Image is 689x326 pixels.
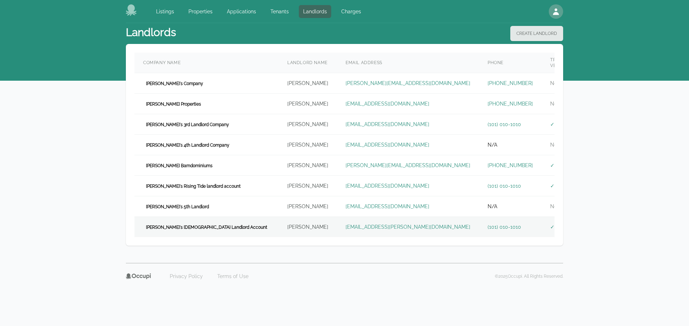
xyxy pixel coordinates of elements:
td: [PERSON_NAME] [279,217,337,237]
a: Privacy Policy [165,271,207,282]
button: Create Landlord [510,26,563,41]
span: [PERSON_NAME]'s 4th Landlord Company [143,142,232,149]
a: Listings [152,5,178,18]
a: [PHONE_NUMBER] [488,101,533,107]
span: ✓ Verified [550,183,574,189]
th: Landlord Name [279,53,337,73]
a: Charges [337,5,365,18]
span: ✓ Verified [550,162,574,168]
a: [EMAIL_ADDRESS][DOMAIN_NAME] [346,121,429,127]
span: [PERSON_NAME]'s [DEMOGRAPHIC_DATA] Landlord Account [143,224,270,231]
span: Not Verified [550,80,578,86]
p: © 2025 Occupi. All Rights Reserved. [495,273,563,279]
td: N/A [479,135,542,155]
a: Applications [223,5,260,18]
span: Not Verified [550,204,578,209]
th: Phone [479,53,542,73]
span: Not Verified [550,142,578,148]
a: (101) 010-1010 [488,183,521,189]
span: [PERSON_NAME] Barndominiums [143,162,215,169]
td: [PERSON_NAME] [279,135,337,155]
span: [PERSON_NAME]'s Rising Tide landlord account [143,183,243,190]
span: [PERSON_NAME] Properties [143,101,204,108]
a: [PERSON_NAME][EMAIL_ADDRESS][DOMAIN_NAME] [346,162,470,168]
a: Properties [184,5,217,18]
span: Not Verified [550,101,578,107]
a: Tenants [266,5,293,18]
a: [EMAIL_ADDRESS][PERSON_NAME][DOMAIN_NAME] [346,224,470,230]
a: Landlords [299,5,331,18]
a: [PERSON_NAME][EMAIL_ADDRESS][DOMAIN_NAME] [346,80,470,86]
td: [PERSON_NAME] [279,114,337,135]
span: [PERSON_NAME]'s 5th Landlord [143,203,212,210]
td: [PERSON_NAME] [279,73,337,94]
a: (101) 010-1010 [488,121,521,127]
a: [EMAIL_ADDRESS][DOMAIN_NAME] [346,101,429,107]
a: [PHONE_NUMBER] [488,80,533,86]
a: Terms of Use [213,271,253,282]
th: TransUnion Verified [542,53,589,73]
td: [PERSON_NAME] [279,196,337,217]
td: N/A [479,196,542,217]
span: [PERSON_NAME]'s 3rd Landlord Company [143,121,232,128]
th: Email Address [337,53,479,73]
td: [PERSON_NAME] [279,94,337,114]
h1: Landlords [126,26,176,41]
span: ✓ Verified [550,121,574,127]
a: [EMAIL_ADDRESS][DOMAIN_NAME] [346,142,429,148]
a: [PHONE_NUMBER] [488,162,533,168]
a: (101) 010-1010 [488,224,521,230]
a: [EMAIL_ADDRESS][DOMAIN_NAME] [346,204,429,209]
a: [EMAIL_ADDRESS][DOMAIN_NAME] [346,183,429,189]
td: [PERSON_NAME] [279,176,337,196]
td: [PERSON_NAME] [279,155,337,176]
span: ✓ Verified [550,224,574,230]
th: Company Name [134,53,279,73]
span: [PERSON_NAME]'s Company [143,80,206,87]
